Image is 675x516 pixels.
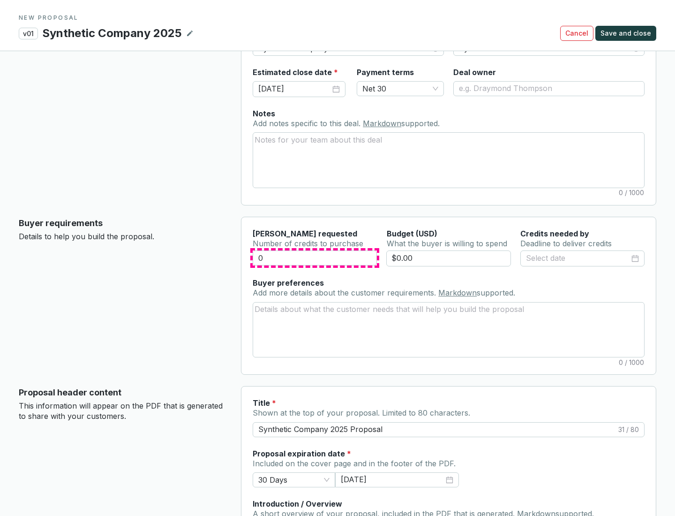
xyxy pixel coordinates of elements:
label: Proposal expiration date [253,448,351,459]
span: Deadline to deliver credits [520,239,612,248]
span: Net 30 [362,82,438,96]
a: Markdown [438,288,477,297]
span: supported. [401,119,440,128]
button: Cancel [560,26,593,41]
p: This information will appear on the PDF that is generated to share with your customers. [19,401,226,421]
label: Introduction / Overview [253,499,342,509]
span: 30 Days [258,473,330,487]
span: Cancel [565,29,588,38]
span: 31 / 80 [618,425,639,434]
span: Add more details about the customer requirements. [253,288,438,297]
span: Budget (USD) [387,229,437,238]
label: Deal owner [453,67,496,77]
button: Save and close [595,26,656,41]
p: NEW PROPOSAL [19,14,656,22]
label: Notes [253,108,275,119]
label: Title [253,398,276,408]
input: Select date [341,474,444,486]
span: supported. [477,288,515,297]
span: Shown at the top of your proposal. Limited to 80 characters. [253,408,470,417]
span: Add notes specific to this deal. [253,119,363,128]
input: Select date [258,83,330,95]
label: [PERSON_NAME] requested [253,228,357,239]
label: Payment terms [357,67,414,77]
span: Save and close [600,29,651,38]
span: Number of credits to purchase [253,239,363,248]
span: What the buyer is willing to spend [387,239,507,248]
p: Details to help you build the proposal. [19,232,226,242]
label: Estimated close date [253,67,338,77]
label: Buyer preferences [253,278,324,288]
p: Synthetic Company 2025 [42,25,182,41]
p: Proposal header content [19,386,226,399]
p: Buyer requirements [19,217,226,230]
input: Select date [526,252,630,265]
label: Credits needed by [520,228,589,239]
a: Markdown [363,119,401,128]
input: e.g. Draymond Thompson [453,81,645,96]
span: Included on the cover page and in the footer of the PDF. [253,459,456,468]
p: v01 [19,28,38,39]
